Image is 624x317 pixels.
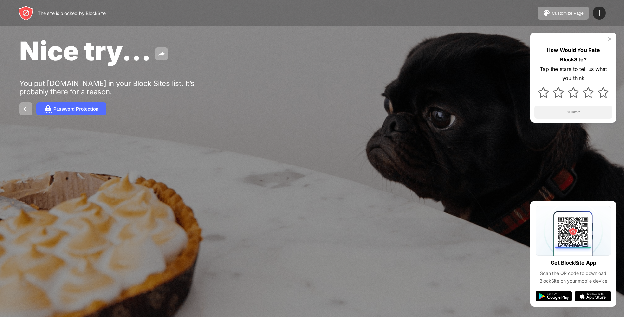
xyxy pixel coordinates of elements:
img: google-play.svg [536,291,572,301]
div: The site is blocked by BlockSite [38,10,106,16]
div: You put [DOMAIN_NAME] in your Block Sites list. It’s probably there for a reason. [19,79,220,96]
div: Get BlockSite App [551,258,596,268]
button: Submit [534,106,612,119]
img: star.svg [583,87,594,98]
img: star.svg [538,87,549,98]
div: Customize Page [552,11,584,16]
button: Customize Page [538,7,589,20]
img: back.svg [22,105,30,113]
img: menu-icon.svg [595,9,603,17]
img: star.svg [553,87,564,98]
img: share.svg [158,50,165,58]
span: Nice try... [19,35,151,67]
div: Password Protection [53,106,98,112]
img: qrcode.svg [536,206,611,256]
img: header-logo.svg [18,5,34,21]
img: password.svg [44,105,52,113]
button: Password Protection [36,102,106,115]
img: star.svg [598,87,609,98]
img: star.svg [568,87,579,98]
img: app-store.svg [575,291,611,301]
div: How Would You Rate BlockSite? [534,46,612,64]
img: rate-us-close.svg [607,36,612,42]
div: Tap the stars to tell us what you think [534,64,612,83]
div: Scan the QR code to download BlockSite on your mobile device [536,270,611,284]
img: pallet.svg [543,9,551,17]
